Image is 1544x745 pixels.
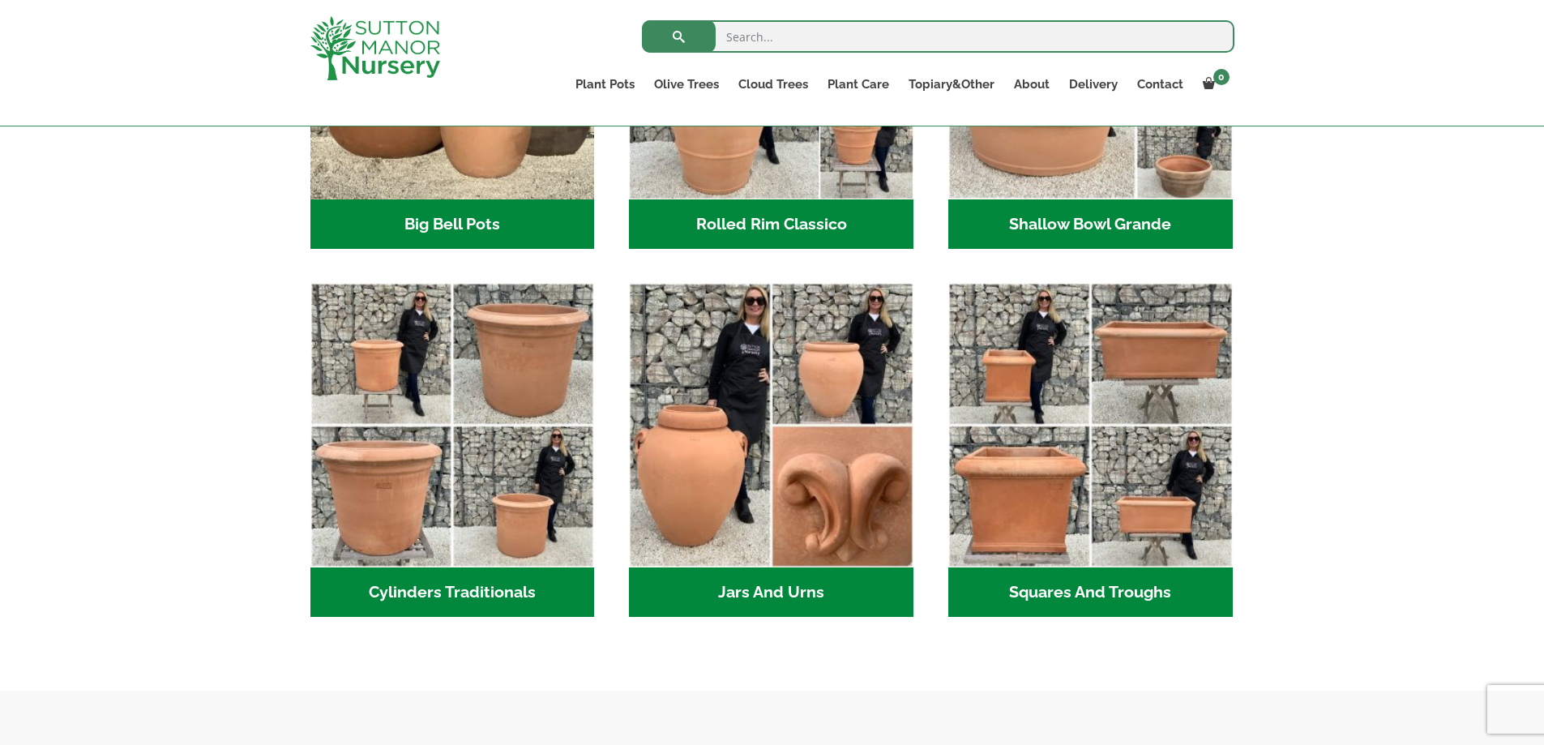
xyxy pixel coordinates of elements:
[629,199,913,250] h2: Rolled Rim Classico
[818,73,899,96] a: Plant Care
[310,567,595,618] h2: Cylinders Traditionals
[1213,69,1230,85] span: 0
[310,199,595,250] h2: Big Bell Pots
[629,567,913,618] h2: Jars And Urns
[566,73,644,96] a: Plant Pots
[899,73,1004,96] a: Topiary&Other
[1193,73,1234,96] a: 0
[1004,73,1059,96] a: About
[948,283,1233,617] a: Visit product category Squares And Troughs
[948,283,1233,567] img: Squares And Troughs
[729,73,818,96] a: Cloud Trees
[1127,73,1193,96] a: Contact
[948,567,1233,618] h2: Squares And Troughs
[310,283,595,567] img: Cylinders Traditionals
[310,283,595,617] a: Visit product category Cylinders Traditionals
[310,16,440,80] img: logo
[948,199,1233,250] h2: Shallow Bowl Grande
[644,73,729,96] a: Olive Trees
[629,283,913,617] a: Visit product category Jars And Urns
[629,283,913,567] img: Jars And Urns
[642,20,1234,53] input: Search...
[1059,73,1127,96] a: Delivery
